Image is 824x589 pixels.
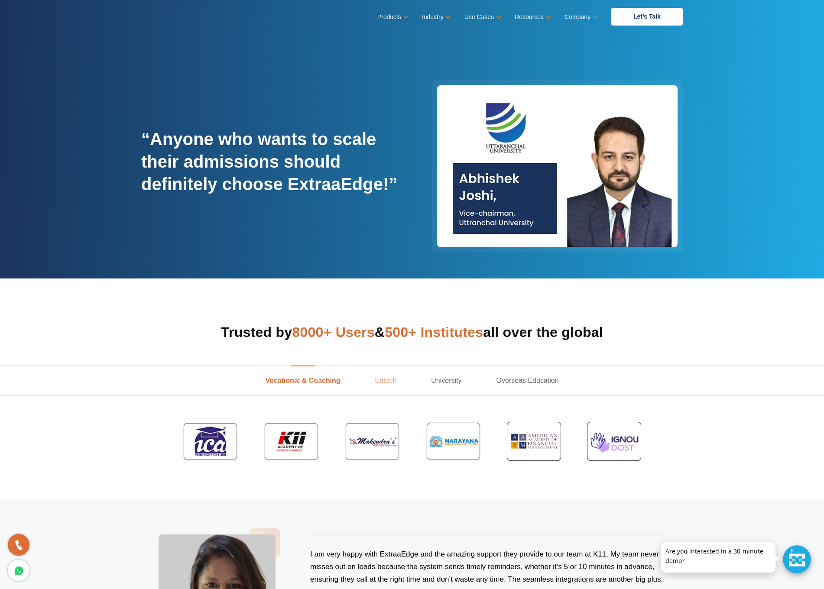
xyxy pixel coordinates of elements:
[141,322,683,343] h2: Trusted by & all over the global
[464,11,500,23] a: Use Cases
[292,324,374,340] span: 8000+ Users
[783,545,811,573] div: Chat
[357,366,414,395] a: Edtech
[385,324,483,340] span: 500+ Institutes
[515,11,549,23] a: Resources
[377,11,407,23] a: Products
[141,129,397,194] strong: “Anyone who wants to scale their admissions should definitely choose ExtraaEdge!”
[414,366,479,395] a: University
[611,8,683,26] a: Let’s Talk
[422,11,449,23] a: Industry
[248,366,357,395] a: Vocational & Coaching
[479,366,576,395] a: Overseas Education
[564,11,596,23] a: Company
